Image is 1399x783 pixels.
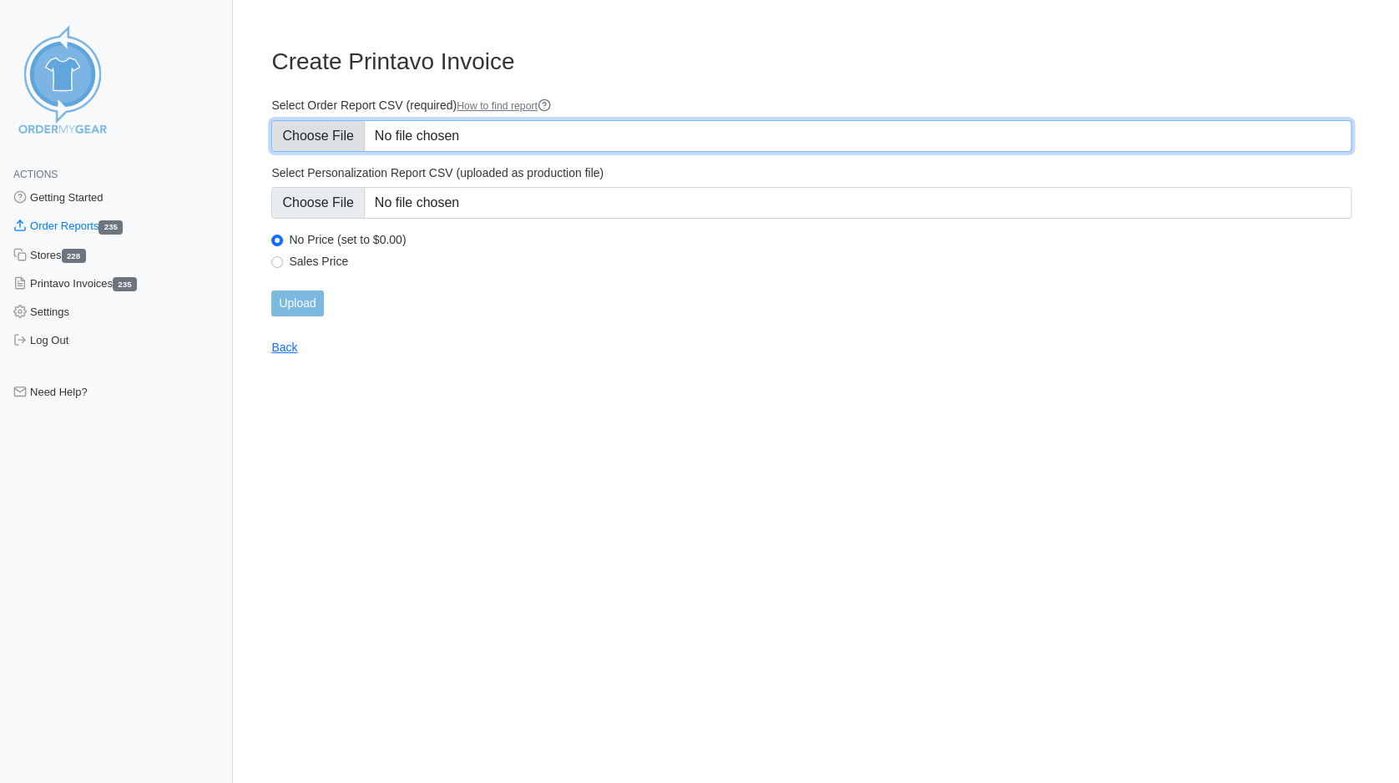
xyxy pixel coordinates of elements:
[13,169,58,180] span: Actions
[289,232,1351,247] label: No Price (set to $0.00)
[271,290,323,316] input: Upload
[289,254,1351,269] label: Sales Price
[271,48,1351,76] h3: Create Printavo Invoice
[113,277,137,291] span: 235
[62,249,86,263] span: 228
[98,220,123,235] span: 235
[271,98,1351,114] label: Select Order Report CSV (required)
[457,100,551,112] a: How to find report
[271,165,1351,180] label: Select Personalization Report CSV (uploaded as production file)
[271,341,297,354] a: Back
